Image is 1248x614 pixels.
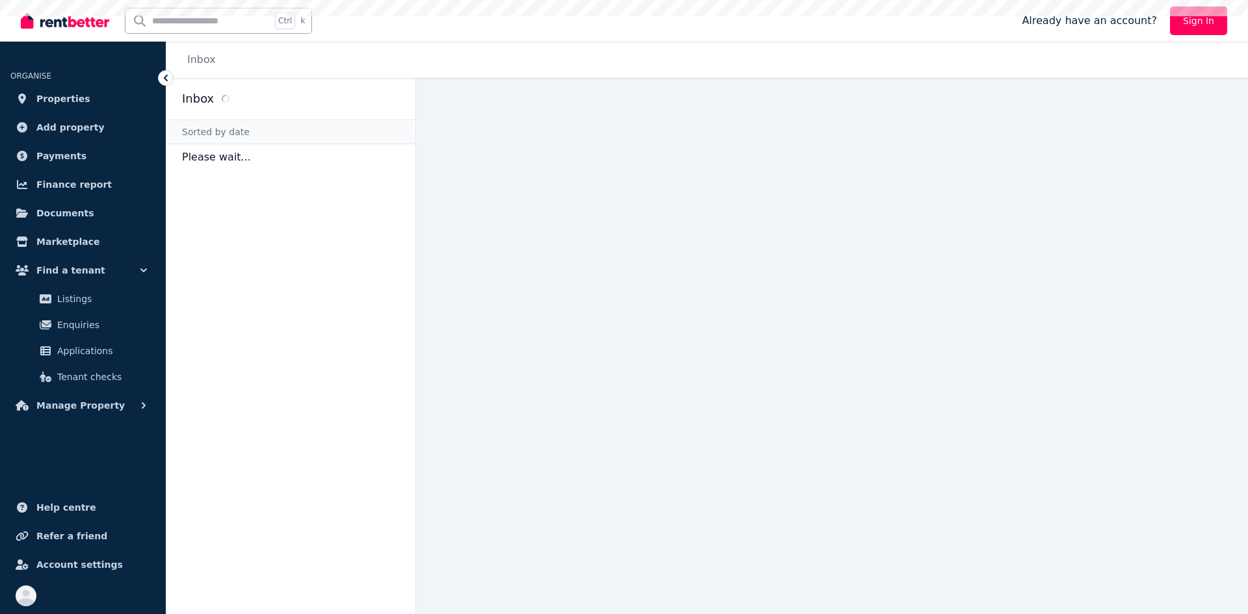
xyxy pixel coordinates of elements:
span: Documents [36,205,94,221]
div: Sorted by date [166,120,415,144]
span: Ctrl [275,12,295,29]
h2: Inbox [182,90,214,108]
span: Finance report [36,177,112,192]
span: Manage Property [36,398,125,413]
img: RentBetter [21,11,109,31]
span: Find a tenant [36,262,105,278]
span: Listings [57,291,145,307]
a: Account settings [10,552,155,578]
span: k [300,16,305,26]
a: Sign In [1170,6,1227,35]
a: Documents [10,200,155,226]
p: Please wait... [166,144,415,170]
span: Enquiries [57,317,145,333]
span: Tenant checks [57,369,145,385]
a: Help centre [10,494,155,520]
span: Account settings [36,557,123,572]
button: Find a tenant [10,257,155,283]
span: Applications [57,343,145,359]
a: Inbox [187,53,216,66]
a: Properties [10,86,155,112]
a: Listings [16,286,150,312]
span: Refer a friend [36,528,107,544]
a: Marketplace [10,229,155,255]
a: Add property [10,114,155,140]
span: Already have an account? [1022,13,1157,29]
span: Marketplace [36,234,99,249]
span: Properties [36,91,90,107]
a: Refer a friend [10,523,155,549]
span: Payments [36,148,86,164]
a: Applications [16,338,150,364]
a: Finance report [10,172,155,198]
a: Enquiries [16,312,150,338]
a: Tenant checks [16,364,150,390]
span: Help centre [36,500,96,515]
span: Add property [36,120,105,135]
button: Manage Property [10,392,155,418]
a: Payments [10,143,155,169]
span: ORGANISE [10,71,51,81]
nav: Breadcrumb [166,42,231,78]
